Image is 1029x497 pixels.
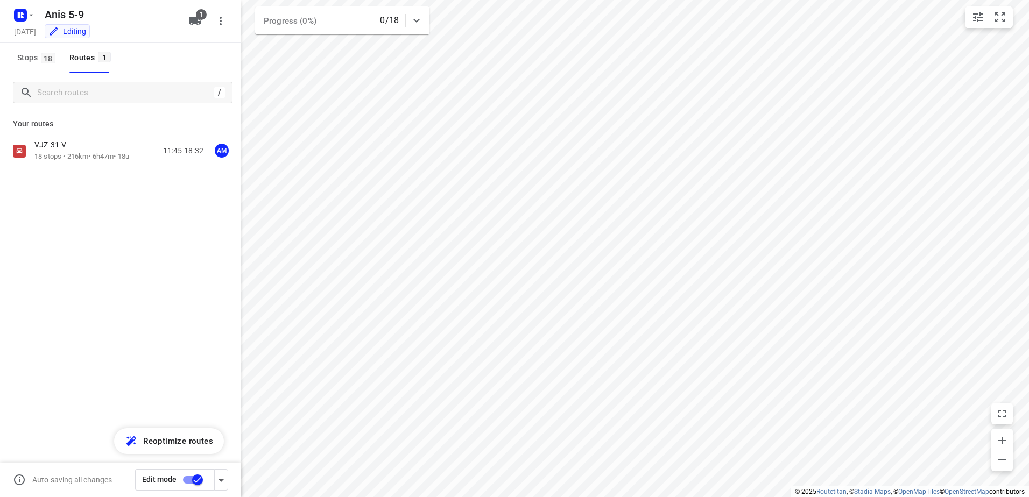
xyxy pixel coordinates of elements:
[898,488,940,495] a: OpenMapTiles
[255,6,429,34] div: Progress (0%)0/18
[816,488,847,495] a: Routetitan
[264,16,316,26] span: Progress (0%)
[989,6,1011,28] button: Fit zoom
[380,14,399,27] p: 0/18
[967,6,989,28] button: Map settings
[795,488,1025,495] li: © 2025 , © , © © contributors
[854,488,891,495] a: Stadia Maps
[945,488,989,495] a: OpenStreetMap
[965,6,1013,28] div: small contained button group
